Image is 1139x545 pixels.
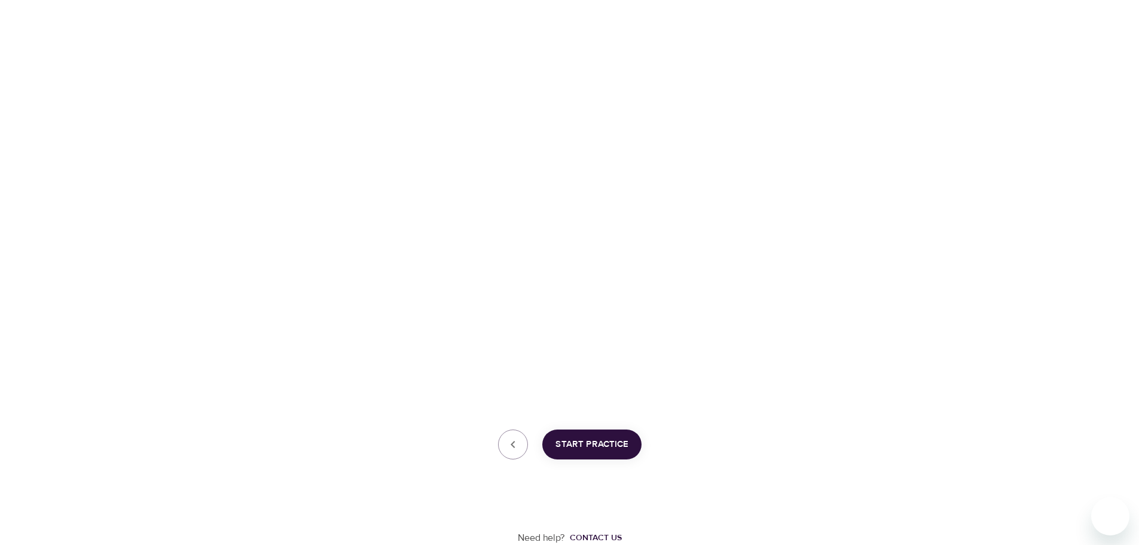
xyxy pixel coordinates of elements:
span: Start Practice [555,437,628,452]
button: Start Practice [542,430,642,459]
a: Contact us [565,532,622,544]
div: Contact us [570,532,622,544]
p: Need help? [518,531,565,545]
iframe: Button to launch messaging window [1091,497,1129,535]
